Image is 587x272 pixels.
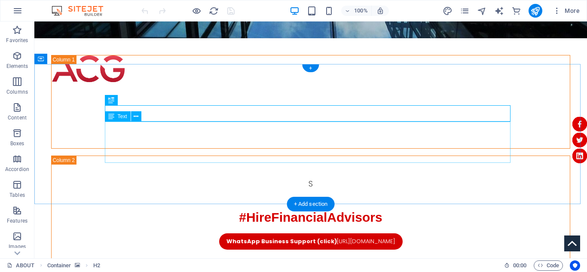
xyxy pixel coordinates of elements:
[209,6,219,16] i: Reload page
[208,6,219,16] button: reload
[549,4,583,18] button: More
[511,6,521,16] i: Commerce
[513,260,526,271] span: 00 00
[534,260,563,271] button: Code
[504,260,527,271] h6: Session time
[6,63,28,70] p: Elements
[376,7,384,15] i: On resize automatically adjust zoom level to fit chosen device.
[49,6,114,16] img: Editor Logo
[10,140,24,147] p: Boxes
[191,6,202,16] button: Click here to leave preview mode and continue editing
[302,64,319,72] div: +
[5,166,29,173] p: Accordion
[553,6,580,15] span: More
[7,260,35,271] a: Click to cancel selection. Double-click to open Pages
[8,114,27,121] p: Content
[519,262,520,269] span: :
[7,217,28,224] p: Features
[511,6,522,16] button: commerce
[477,6,487,16] button: navigator
[538,260,559,271] span: Code
[477,6,487,16] i: Navigator
[460,6,470,16] i: Pages (Ctrl+Alt+S)
[460,6,470,16] button: pages
[47,260,100,271] nav: breadcrumb
[118,114,127,119] span: Text
[47,260,71,271] span: Click to select. Double-click to edit
[9,192,25,199] p: Tables
[443,6,452,16] i: Design (Ctrl+Alt+Y)
[570,260,580,271] button: Usercentrics
[494,6,504,16] button: text_generator
[93,260,100,271] span: Click to select. Double-click to edit
[287,197,335,211] div: + Add section
[443,6,453,16] button: design
[354,6,368,16] h6: 100%
[6,89,28,95] p: Columns
[9,243,26,250] p: Images
[529,4,542,18] button: publish
[530,6,540,16] i: Publish
[494,6,504,16] i: AI Writer
[341,6,372,16] button: 100%
[75,263,80,268] i: This element contains a background
[6,37,28,44] p: Favorites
